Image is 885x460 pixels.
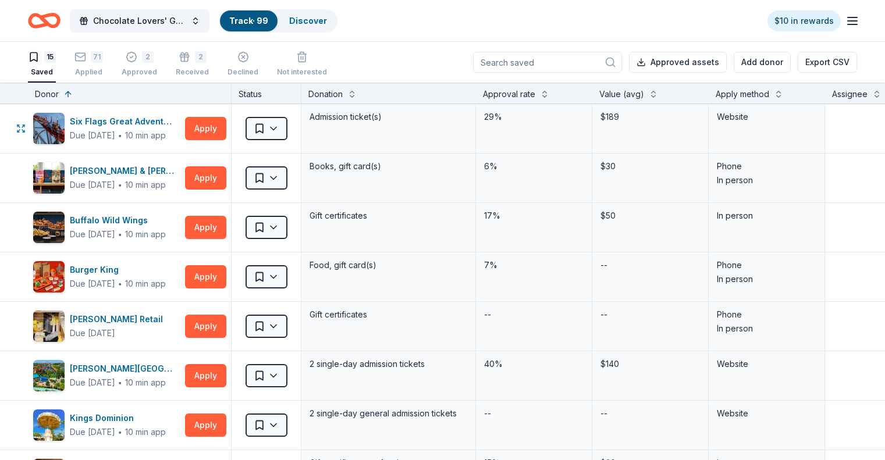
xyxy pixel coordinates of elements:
span: ∙ [118,279,123,288]
button: Image for Barnes & Noble[PERSON_NAME] & [PERSON_NAME]Due [DATE]∙10 min app [33,162,180,194]
div: -- [483,306,492,323]
div: Phone [717,159,816,173]
div: Phone [717,258,816,272]
div: 10 min app [125,229,166,240]
div: 6% [483,158,585,174]
div: Due [DATE] [70,376,115,390]
div: Phone [717,308,816,322]
div: In person [717,209,816,223]
div: -- [599,257,609,273]
input: Search saved [473,52,622,73]
div: In person [717,173,816,187]
button: Chocolate Lovers' Gala [70,9,209,33]
div: Due [DATE] [70,277,115,291]
div: 2 single-day admission tickets [308,356,468,372]
img: Image for Calvert Retail [33,311,65,342]
div: 10 min app [125,426,166,438]
div: Food, gift card(s) [308,257,468,273]
div: Donor [35,87,59,101]
div: 15 [44,51,56,63]
button: Approved assets [629,52,727,73]
div: Due [DATE] [70,178,115,192]
div: Admission ticket(s) [308,109,468,125]
div: [PERSON_NAME][GEOGRAPHIC_DATA] [70,362,180,376]
div: Books, gift card(s) [308,158,468,174]
div: $50 [599,208,701,224]
div: 71 [91,51,103,63]
button: 71Applied [74,47,103,83]
button: 2Approved [122,47,157,83]
div: $30 [599,158,701,174]
img: Image for Kings Dominion [33,409,65,441]
a: Home [28,7,61,34]
img: Image for Dorney Park & Wildwater Kingdom [33,360,65,391]
img: Image for Buffalo Wild Wings [33,212,65,243]
span: ∙ [118,377,123,387]
div: Due [DATE] [70,129,115,142]
div: 10 min app [125,377,166,388]
img: Image for Barnes & Noble [33,162,65,194]
div: Due [DATE] [70,326,115,340]
div: Due [DATE] [70,227,115,241]
button: Image for Dorney Park & Wildwater Kingdom[PERSON_NAME][GEOGRAPHIC_DATA]Due [DATE]∙10 min app [33,359,180,392]
div: Saved [28,67,56,77]
button: Track· 99Discover [219,9,337,33]
button: Apply [185,413,226,437]
div: Website [717,357,816,371]
div: $140 [599,356,701,372]
div: -- [599,405,609,422]
button: 2Received [176,47,209,83]
div: [PERSON_NAME] & [PERSON_NAME] [70,164,180,178]
div: $189 [599,109,701,125]
button: Apply [185,315,226,338]
div: Gift certificates [308,208,468,224]
div: Gift certificates [308,306,468,323]
div: Website [717,406,816,420]
div: 2 [195,51,207,63]
a: Discover [289,16,327,26]
button: Image for Kings DominionKings DominionDue [DATE]∙10 min app [33,409,180,441]
button: Add donor [734,52,791,73]
div: Received [176,67,209,77]
div: Status [232,83,301,104]
span: ∙ [118,427,123,437]
div: Six Flags Great Adventure ([PERSON_NAME][GEOGRAPHIC_DATA]) [70,115,180,129]
a: $10 in rewards [767,10,841,31]
div: In person [717,322,816,336]
div: -- [599,306,609,323]
div: Website [717,110,816,124]
div: Value (avg) [599,87,644,101]
div: Applied [74,67,103,77]
button: Declined [228,47,258,83]
button: Apply [185,265,226,288]
button: Export CSV [798,52,857,73]
div: 10 min app [125,179,166,191]
div: Donation [308,87,343,101]
div: Approved [122,67,157,77]
button: Image for Buffalo Wild WingsBuffalo Wild WingsDue [DATE]∙10 min app [33,211,180,244]
a: Track· 99 [229,16,268,26]
div: Burger King [70,263,166,277]
button: Image for Burger KingBurger KingDue [DATE]∙10 min app [33,261,180,293]
button: Not interested [277,47,327,83]
div: 7% [483,257,585,273]
button: 15Saved [28,47,56,83]
span: Chocolate Lovers' Gala [93,14,186,28]
div: 2 single-day general admission tickets [308,405,468,422]
span: ∙ [118,130,123,140]
button: Apply [185,364,226,387]
button: Apply [185,166,226,190]
div: Assignee [832,87,868,101]
img: Image for Burger King [33,261,65,293]
div: Approval rate [483,87,535,101]
div: 17% [483,208,585,224]
div: Declined [228,67,258,77]
button: Apply [185,117,226,140]
div: 40% [483,356,585,372]
div: Not interested [277,67,327,77]
div: 2 [142,51,154,63]
div: 10 min app [125,278,166,290]
div: [PERSON_NAME] Retail [70,312,168,326]
button: Image for Calvert Retail[PERSON_NAME] RetailDue [DATE] [33,310,180,343]
div: In person [717,272,816,286]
